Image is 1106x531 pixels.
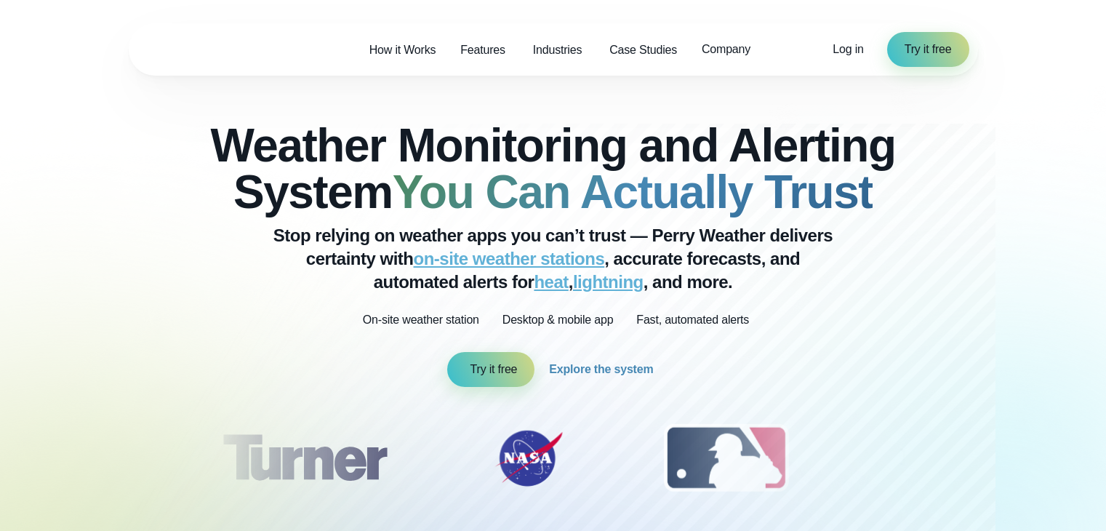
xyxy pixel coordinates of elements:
[478,422,580,495] img: NASA.svg
[369,41,436,59] span: How it Works
[636,311,749,329] p: Fast, automated alerts
[201,422,905,502] div: slideshow
[597,35,689,65] a: Case Studies
[549,361,653,378] span: Explore the system
[702,41,750,58] span: Company
[573,272,644,292] a: lightning
[887,32,969,67] a: Try it free
[833,41,863,58] a: Log in
[905,41,952,58] span: Try it free
[447,352,535,387] a: Try it free
[609,41,677,59] span: Case Studies
[201,122,905,215] h2: Weather Monitoring and Alerting System
[263,224,844,294] p: Stop relying on weather apps you can’t trust — Perry Weather delivers certainty with , accurate f...
[201,422,407,495] div: 1 of 12
[533,41,582,59] span: Industries
[393,166,873,218] strong: You Can Actually Trust
[414,249,605,268] a: on-site weather stations
[502,311,614,329] p: Desktop & mobile app
[460,41,505,59] span: Features
[363,311,479,329] p: On-site weather station
[534,272,568,292] a: heat
[201,422,407,495] img: Turner-Construction_1.svg
[833,43,863,55] span: Log in
[873,422,989,495] img: PGA.svg
[873,422,989,495] div: 4 of 12
[478,422,580,495] div: 2 of 12
[649,422,803,495] div: 3 of 12
[357,35,449,65] a: How it Works
[549,352,659,387] a: Explore the system
[649,422,803,495] img: MLB.svg
[470,361,518,378] span: Try it free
